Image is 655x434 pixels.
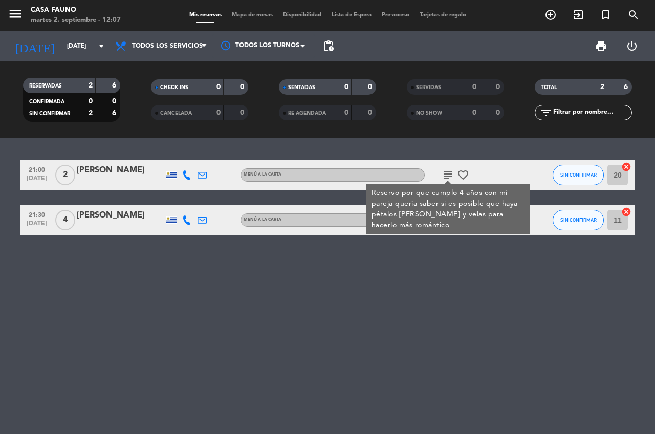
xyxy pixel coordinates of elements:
span: SIN CONFIRMAR [29,111,70,116]
span: pending_actions [322,40,335,52]
span: 21:30 [24,208,50,220]
i: arrow_drop_down [95,40,107,52]
span: NO SHOW [416,111,442,116]
i: turned_in_not [600,9,612,21]
span: SIN CONFIRMAR [560,217,597,223]
i: exit_to_app [572,9,584,21]
strong: 0 [368,109,374,116]
strong: 2 [89,82,93,89]
i: cancel [621,162,631,172]
div: [PERSON_NAME] [77,209,164,222]
span: 2 [55,165,75,185]
span: SIN CONFIRMAR [560,172,597,178]
span: Mapa de mesas [227,12,278,18]
i: [DATE] [8,35,62,57]
strong: 0 [240,109,246,116]
strong: 6 [112,110,118,117]
span: CHECK INS [160,85,188,90]
i: favorite_border [457,169,469,181]
i: cancel [621,207,631,217]
strong: 6 [112,82,118,89]
strong: 0 [344,83,348,91]
i: search [627,9,640,21]
span: MENÚ A LA CARTA [244,218,281,222]
div: Casa Fauno [31,5,121,15]
span: [DATE] [24,175,50,187]
span: Mis reservas [184,12,227,18]
strong: 0 [496,109,502,116]
span: CANCELADA [160,111,192,116]
strong: 0 [89,98,93,105]
span: MENÚ A LA CARTA [244,172,281,177]
span: Todos los servicios [132,42,203,50]
strong: 0 [216,109,221,116]
div: LOG OUT [617,31,647,61]
span: print [595,40,607,52]
button: SIN CONFIRMAR [553,165,604,185]
span: SENTADAS [288,85,315,90]
strong: 6 [624,83,630,91]
span: RESERVADAS [29,83,62,89]
span: [DATE] [24,220,50,232]
span: CONFIRMADA [29,99,64,104]
i: power_settings_new [626,40,638,52]
i: menu [8,6,23,21]
strong: 0 [216,83,221,91]
i: filter_list [540,106,552,119]
strong: 0 [496,83,502,91]
span: Lista de Espera [326,12,377,18]
strong: 0 [112,98,118,105]
span: 4 [55,210,75,230]
strong: 2 [600,83,604,91]
strong: 0 [344,109,348,116]
div: Reservo por que cumplo 4 años con mi pareja quería saber si es posible que haya pétalos [PERSON_N... [372,188,525,231]
div: martes 2. septiembre - 12:07 [31,15,121,26]
button: SIN CONFIRMAR [553,210,604,230]
span: SERVIDAS [416,85,441,90]
strong: 0 [472,83,476,91]
strong: 2 [89,110,93,117]
i: add_circle_outline [544,9,557,21]
strong: 0 [240,83,246,91]
button: menu [8,6,23,25]
i: subject [442,169,454,181]
strong: 0 [472,109,476,116]
span: Tarjetas de regalo [414,12,471,18]
span: 21:00 [24,163,50,175]
span: RE AGENDADA [288,111,326,116]
input: Filtrar por nombre... [552,107,631,118]
span: TOTAL [541,85,557,90]
span: Pre-acceso [377,12,414,18]
span: Disponibilidad [278,12,326,18]
div: [PERSON_NAME] [77,164,164,177]
strong: 0 [368,83,374,91]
